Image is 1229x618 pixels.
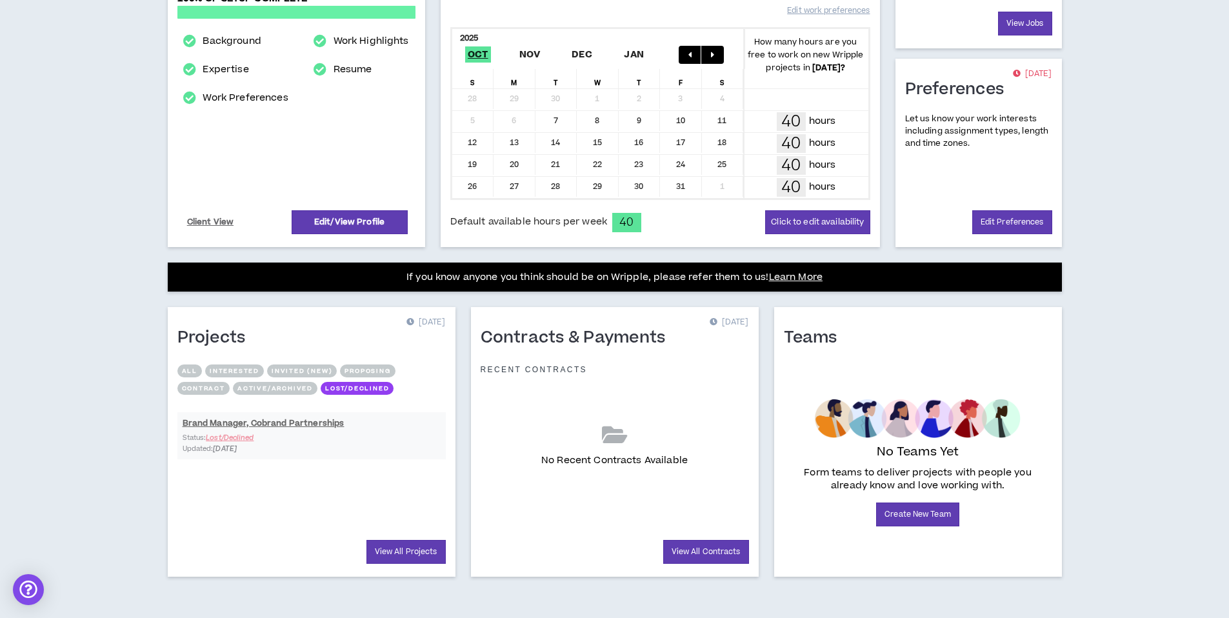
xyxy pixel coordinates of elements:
a: Expertise [203,62,248,77]
a: Background [203,34,261,49]
span: Dec [569,46,595,63]
b: 2025 [460,32,479,44]
h1: Preferences [905,79,1014,100]
div: S [702,69,744,88]
a: Resume [334,62,372,77]
a: Learn More [769,270,823,284]
span: Default available hours per week [450,215,607,229]
h1: Contracts & Payments [481,328,675,348]
span: Oct [465,46,491,63]
b: [DATE] ? [812,62,845,74]
div: F [660,69,702,88]
button: All [177,364,202,377]
p: No Recent Contracts Available [541,454,688,468]
h1: Teams [784,328,847,348]
span: Jan [621,46,646,63]
p: Recent Contracts [481,364,588,375]
p: hours [809,158,836,172]
button: Invited (new) [267,364,337,377]
div: Open Intercom Messenger [13,574,44,605]
a: Edit/View Profile [292,210,408,234]
a: Work Preferences [203,90,288,106]
button: Interested [205,364,264,377]
a: View All Contracts [663,540,749,564]
a: Work Highlights [334,34,409,49]
p: Form teams to deliver projects with people you already know and love working with. [789,466,1047,492]
div: W [577,69,619,88]
a: Edit Preferences [972,210,1052,234]
a: Create New Team [876,503,959,526]
p: [DATE] [1013,68,1052,81]
a: View Jobs [998,12,1052,35]
div: M [494,69,535,88]
a: View All Projects [366,540,446,564]
a: Client View [185,211,236,234]
button: Contract [177,382,230,395]
p: Let us know your work interests including assignment types, length and time zones. [905,113,1052,150]
button: Click to edit availability [765,210,870,234]
button: Lost/Declined [321,382,394,395]
p: hours [809,114,836,128]
div: T [619,69,661,88]
button: Proposing [340,364,395,377]
p: [DATE] [710,316,748,329]
p: hours [809,136,836,150]
div: S [452,69,494,88]
h1: Projects [177,328,255,348]
div: T [535,69,577,88]
span: Nov [517,46,543,63]
button: Active/Archived [233,382,317,395]
p: hours [809,180,836,194]
p: How many hours are you free to work on new Wripple projects in [743,35,868,74]
p: No Teams Yet [877,443,959,461]
p: [DATE] [406,316,445,329]
p: If you know anyone you think should be on Wripple, please refer them to us! [406,270,823,285]
img: empty [815,399,1021,438]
